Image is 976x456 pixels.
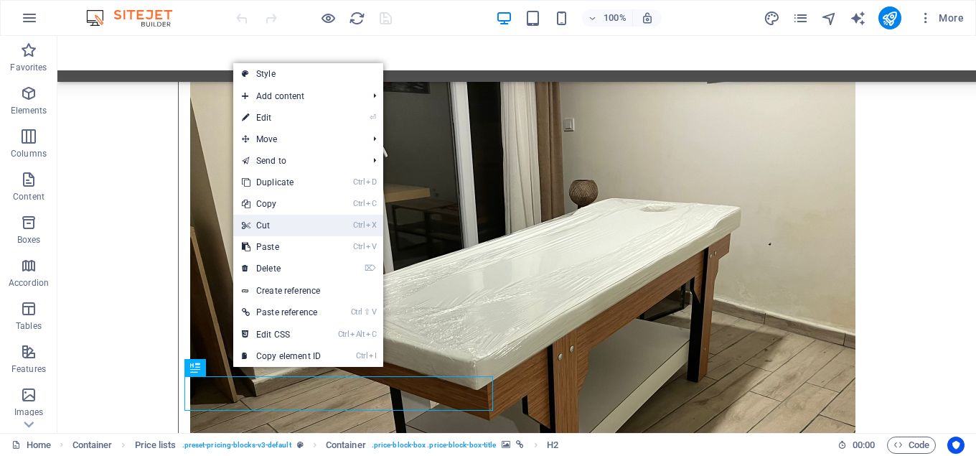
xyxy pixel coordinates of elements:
[72,437,558,454] nav: breadcrumb
[370,113,376,122] i: ⏎
[372,437,497,454] span: . price-block-box .price-block-box-title
[233,324,329,345] a: CtrlAltCEdit CSS
[947,437,965,454] button: Usercentrics
[349,10,365,27] i: Reload page
[366,177,376,187] i: D
[338,330,349,339] i: Ctrl
[604,9,627,27] h6: 100%
[233,302,329,323] a: Ctrl⇧VPaste reference
[11,105,47,116] p: Elements
[764,10,780,27] i: Design (Ctrl+Alt+Y)
[17,234,41,246] p: Boxes
[821,9,838,27] button: navigator
[516,441,524,449] i: This element is linked
[853,437,875,454] span: 00 00
[11,363,46,375] p: Features
[233,150,362,172] a: Send to
[83,9,190,27] img: Editor Logo
[792,9,810,27] button: pages
[9,277,49,289] p: Accordion
[14,406,44,418] p: Images
[893,437,929,454] span: Code
[233,280,383,302] a: Create reference
[348,9,365,27] button: reload
[233,172,329,193] a: CtrlDDuplicate
[233,215,329,236] a: CtrlXCut
[233,258,329,279] a: ⌦Delete
[547,437,558,454] span: Click to select. Double-click to edit
[582,9,633,27] button: 100%
[364,307,370,317] i: ⇧
[366,242,376,251] i: V
[881,10,898,27] i: Publish
[863,439,865,450] span: :
[365,264,376,273] i: ⌦
[11,437,51,454] a: Click to cancel selection. Double-click to open Pages
[10,62,47,73] p: Favorites
[233,63,383,85] a: Style
[297,441,304,449] i: This element is a customizable preset
[919,11,964,25] span: More
[850,9,867,27] button: text_generator
[821,10,837,27] i: Navigator
[233,193,329,215] a: CtrlCCopy
[233,129,362,150] span: Move
[351,307,362,317] i: Ctrl
[233,85,362,107] span: Add content
[850,10,866,27] i: AI Writer
[887,437,936,454] button: Code
[356,351,367,360] i: Ctrl
[319,9,337,27] button: Click here to leave preview mode and continue editing
[182,437,291,454] span: . preset-pricing-blocks-v3-default
[233,236,329,258] a: CtrlVPaste
[353,199,365,208] i: Ctrl
[353,242,365,251] i: Ctrl
[326,437,366,454] span: Click to select. Double-click to edit
[11,148,47,159] p: Columns
[233,107,329,129] a: ⏎Edit
[913,6,970,29] button: More
[353,177,365,187] i: Ctrl
[366,199,376,208] i: C
[353,220,365,230] i: Ctrl
[792,10,809,27] i: Pages (Ctrl+Alt+S)
[366,330,376,339] i: C
[502,441,510,449] i: This element contains a background
[369,351,376,360] i: I
[233,345,329,367] a: CtrlICopy element ID
[13,191,44,203] p: Content
[350,330,365,339] i: Alt
[366,220,376,230] i: X
[764,9,781,27] button: design
[16,320,42,332] p: Tables
[72,437,113,454] span: Click to select. Double-click to edit
[878,6,901,29] button: publish
[135,437,177,454] span: Click to select. Double-click to edit
[641,11,654,24] i: On resize automatically adjust zoom level to fit chosen device.
[837,437,876,454] h6: Session time
[372,307,376,317] i: V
